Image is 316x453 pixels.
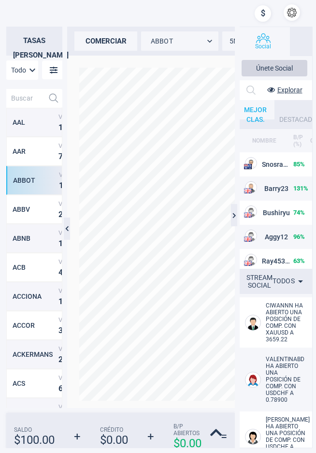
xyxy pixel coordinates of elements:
td: Snosrapcj [237,152,292,176]
span: ValentinaBD HA ABIERTO UNA POSICIÓN DE COMP. CON USDCHF A 0.78900 [266,356,304,403]
div: AAL [13,118,56,126]
strong: + [147,430,154,443]
span: Venta [58,403,97,410]
td: Ray453254235 [237,249,292,273]
span: Venta [59,171,98,178]
div: ACS [13,380,56,387]
strong: $ 0.00 [100,433,128,447]
span: Crédito [100,426,128,433]
div: MEJOR CLAS. [237,100,274,119]
div: STREAM SOCIAL [246,274,273,289]
strong: 96 % [293,233,305,240]
td: Bushiryu [237,201,292,225]
span: Venta [58,113,97,120]
th: NOMBRE [237,129,292,152]
strong: = [221,430,227,443]
div: ABBOT [141,31,218,51]
strong: 1 [58,296,63,306]
strong: + [74,430,81,443]
span: Venta [58,345,97,352]
button: Únete Social [242,60,307,76]
h2: Tasas [PERSON_NAME] [6,27,62,56]
img: US flag [244,188,252,193]
button: Explorar [260,83,302,97]
td: Aggy12 [237,225,292,249]
div: ACB [13,263,56,271]
img: GB flag [244,236,252,242]
div: DESTACADO [274,110,312,129]
div: Todos [273,274,306,289]
div: ACCIONA [13,292,56,300]
strong: 4 [58,267,63,277]
span: Venta [58,287,97,294]
td: Barry23 [237,176,292,201]
div: ABBOT [13,176,57,184]
strong: 63 % [293,257,305,264]
strong: 1 [58,122,63,132]
span: Venta [58,374,97,381]
strong: 6 [58,383,63,393]
div: grid [6,108,62,426]
span: ciwannn HA ABIERTO UNA POSICIÓN DE COMP. CON XAUUSD A 3659.22 [266,302,303,343]
strong: 3 [58,325,63,335]
img: AU flag [244,164,252,169]
img: sirix [7,5,60,58]
strong: 1 [59,180,63,190]
strong: 2 [58,354,63,364]
span: Venta [58,142,97,149]
img: US flag [244,212,252,218]
button: Social [237,27,290,56]
span: Saldo [14,426,55,433]
strong: 74 % [293,209,305,216]
strong: $ 100.00 [14,433,55,447]
div: Todo [6,60,38,80]
strong: 2 [58,209,63,219]
strong: 7 [58,151,63,161]
span: B/P Abiertos [173,423,201,437]
span: Venta [58,200,97,207]
span: Venta [58,229,97,236]
span: Venta [58,316,97,323]
th: B/P (%) [292,129,309,152]
span: Social [255,43,271,50]
strong: $ 0.00 [173,437,201,450]
div: ACKERMANS [13,351,56,358]
strong: 85 % [293,161,305,168]
span: Únete Social [256,64,293,72]
strong: 131 % [293,185,308,192]
div: ABNB [13,234,56,242]
div: 5M [222,31,246,51]
div: comerciar [74,31,137,51]
div: ACCOR [13,321,56,329]
span: Venta [58,258,97,265]
input: Buscar [6,89,44,108]
div: AAR [13,147,56,155]
span: Explorar [277,86,302,94]
strong: 1 [58,238,63,248]
div: ABBV [13,205,56,213]
img: US flag [244,261,252,266]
